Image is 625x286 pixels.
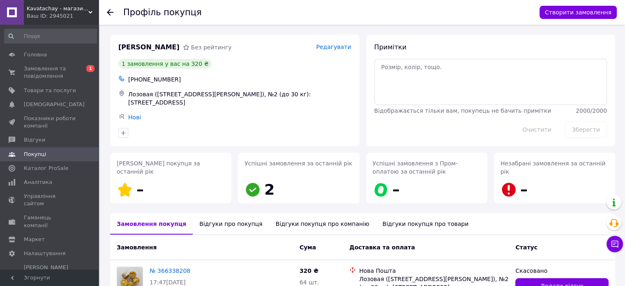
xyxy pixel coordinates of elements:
div: Ваш ID: 2945021 [27,12,99,20]
span: Відгуки [24,136,45,144]
span: [DEMOGRAPHIC_DATA] [24,101,85,108]
span: Редагувати [316,44,351,50]
span: Управління сайтом [24,193,76,207]
span: Замовлення та повідомлення [24,65,76,80]
span: Налаштування [24,250,66,257]
input: Пошук [4,29,97,44]
span: Маркет [24,236,45,243]
span: Примітки [374,43,406,51]
span: Без рейтингу [191,44,232,51]
span: Товари та послуги [24,87,76,94]
div: Нова Пошта [359,267,509,275]
span: Гаманець компанії [24,214,76,229]
span: Відображається тільки вам, покупець не бачить примітки [374,107,551,114]
span: Доставка та оплата [349,244,415,251]
a: № 366338208 [150,267,190,274]
button: Створити замовлення [540,6,617,19]
span: 320 ₴ [300,267,318,274]
div: 1 замовлення у вас на 320 ₴ [118,59,212,69]
span: [PERSON_NAME] [118,43,180,52]
div: Повернутися назад [107,8,113,16]
a: Нові [128,114,141,121]
div: Відгуки покупця про товари [376,213,475,235]
span: Покупці [24,151,46,158]
span: 2 [264,181,274,198]
span: [PERSON_NAME] покупця за останній рік [117,160,200,175]
span: Успішні замовлення за останній рік [244,160,352,167]
span: Замовлення [117,244,157,251]
span: 17:47[DATE] [150,279,186,286]
span: Показники роботи компанії [24,115,76,130]
span: Kavatachay - магазин кави та чаю в Україні [27,5,88,12]
span: – [392,181,400,198]
span: Статус [515,244,537,251]
div: [PHONE_NUMBER] [127,74,353,85]
h1: Профіль покупця [123,7,202,17]
span: 1 [86,65,95,72]
span: Успішні замовлення з Пром-оплатою за останній рік [373,160,458,175]
div: Скасовано [515,267,609,275]
div: Замовлення покупця [110,213,193,235]
span: Каталог ProSale [24,165,68,172]
span: 2000 / 2000 [576,107,607,114]
span: Cума [300,244,316,251]
span: Головна [24,51,47,58]
span: Незабрані замовлення за останній рік [500,160,606,175]
div: Відгуки про покупця [193,213,269,235]
span: – [136,181,144,198]
span: Аналітика [24,179,52,186]
span: – [520,181,528,198]
button: Чат з покупцем [607,236,623,252]
span: 64 шт. [300,279,319,286]
div: Лозовая ([STREET_ADDRESS][PERSON_NAME]), №2 (до 30 кг): [STREET_ADDRESS] [127,88,353,108]
div: Відгуки покупця про компанію [269,213,376,235]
